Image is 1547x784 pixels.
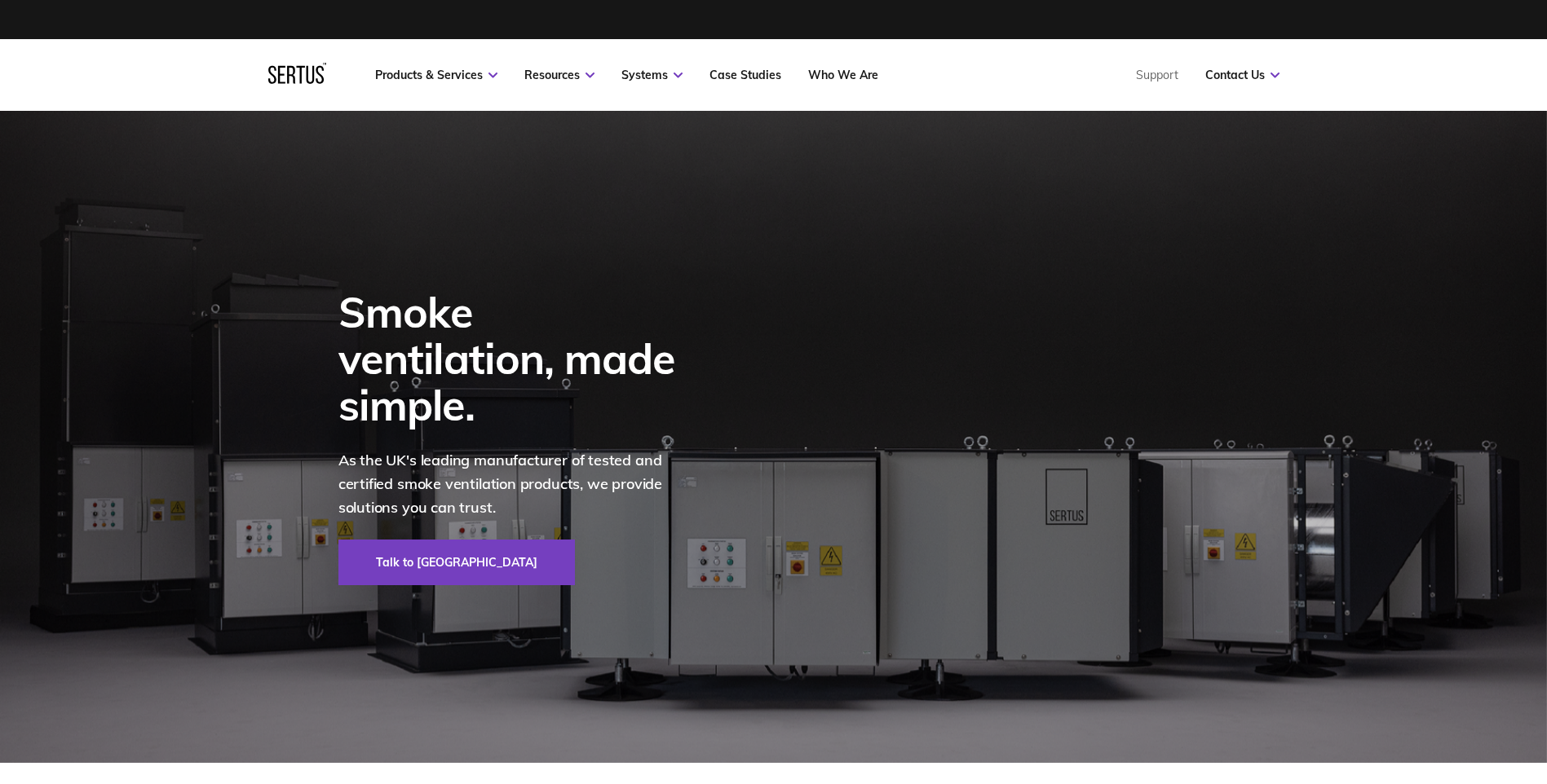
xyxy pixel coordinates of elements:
p: As the UK's leading manufacturer of tested and certified smoke ventilation products, we provide s... [338,449,697,519]
a: Case Studies [709,68,781,82]
a: Talk to [GEOGRAPHIC_DATA] [338,540,575,585]
iframe: Chat Widget [1253,595,1547,784]
a: Systems [621,68,683,82]
div: Smoke ventilation, made simple. [338,288,697,429]
a: Resources [524,68,594,82]
a: Products & Services [375,68,497,82]
a: Contact Us [1205,68,1280,82]
a: Who We Are [808,68,878,82]
a: Support [1136,68,1178,82]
